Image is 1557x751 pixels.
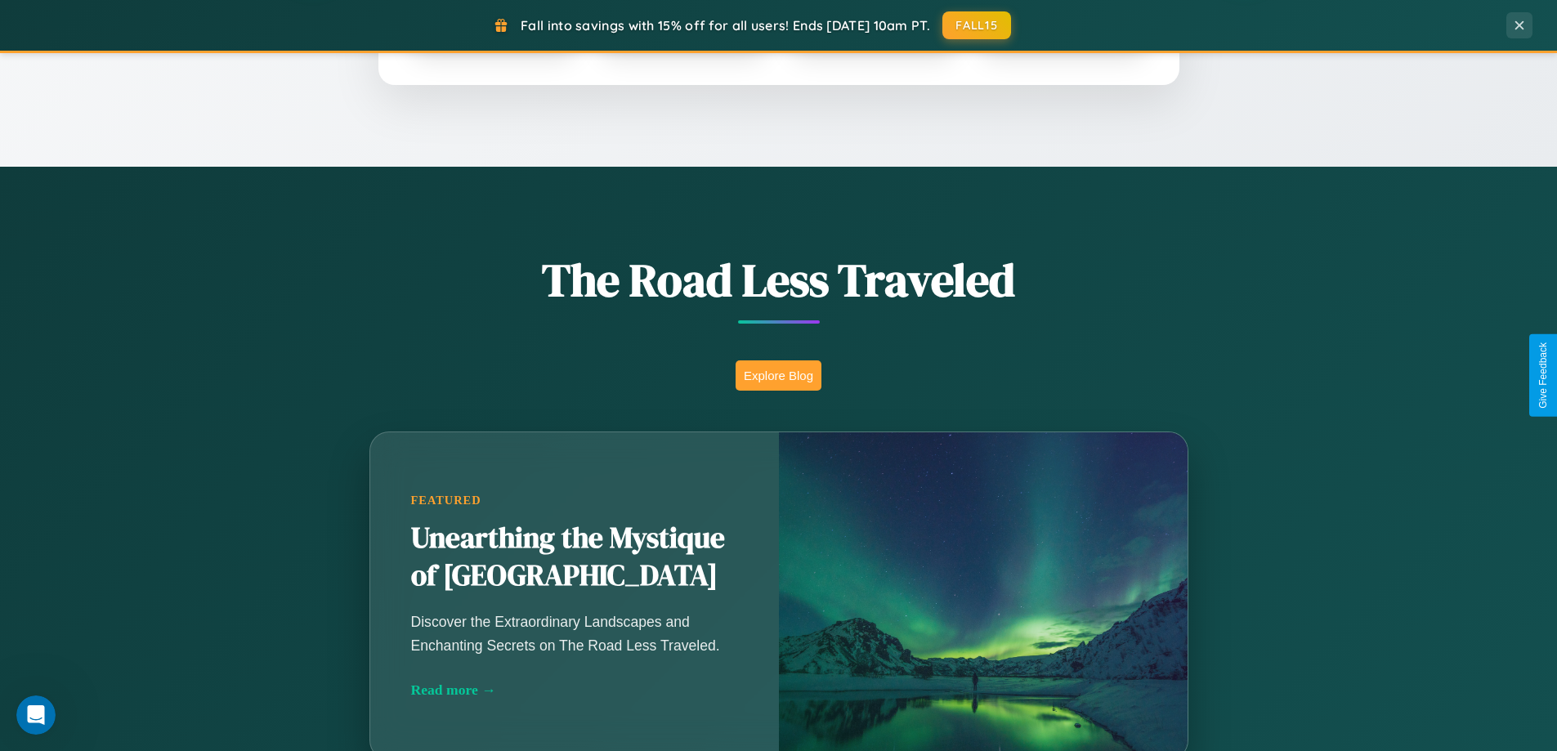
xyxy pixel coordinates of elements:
button: FALL15 [942,11,1011,39]
button: Explore Blog [736,360,821,391]
iframe: Intercom live chat [16,695,56,735]
h1: The Road Less Traveled [289,248,1269,311]
span: Fall into savings with 15% off for all users! Ends [DATE] 10am PT. [521,17,930,34]
p: Discover the Extraordinary Landscapes and Enchanting Secrets on The Road Less Traveled. [411,610,738,656]
div: Featured [411,494,738,507]
div: Give Feedback [1537,342,1549,409]
div: Read more → [411,682,738,699]
h2: Unearthing the Mystique of [GEOGRAPHIC_DATA] [411,520,738,595]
